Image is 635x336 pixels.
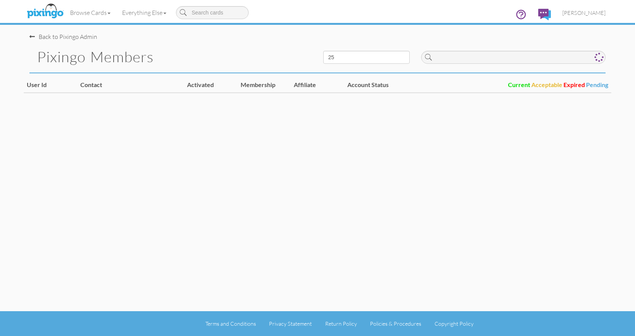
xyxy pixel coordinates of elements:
span: Account Status [347,81,389,88]
a: Copyright Policy [435,320,474,327]
a: Privacy Statement [269,320,312,327]
span: Current [508,81,530,88]
div: Contact [80,81,181,89]
div: Affiliate [294,81,341,89]
span: Acceptable [531,81,562,88]
a: Everything Else [116,3,172,22]
a: Browse Cards [64,3,116,22]
a: Terms and Conditions [205,320,256,327]
div: User Id [27,81,74,89]
nav-back: Pixingo Admin [29,25,606,41]
h1: Pixingo Members [37,49,312,65]
input: Search cards [176,6,249,19]
span: [PERSON_NAME] [562,10,606,16]
div: Activated [187,81,234,89]
a: [PERSON_NAME] [557,3,611,23]
a: Return Policy [325,320,357,327]
div: Membership [241,81,288,89]
img: comments.svg [538,9,551,20]
span: Expired [563,81,585,88]
span: Pending [586,81,608,88]
a: Policies & Procedures [370,320,421,327]
img: pixingo logo [25,2,65,21]
div: Back to Pixingo Admin [29,32,97,41]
